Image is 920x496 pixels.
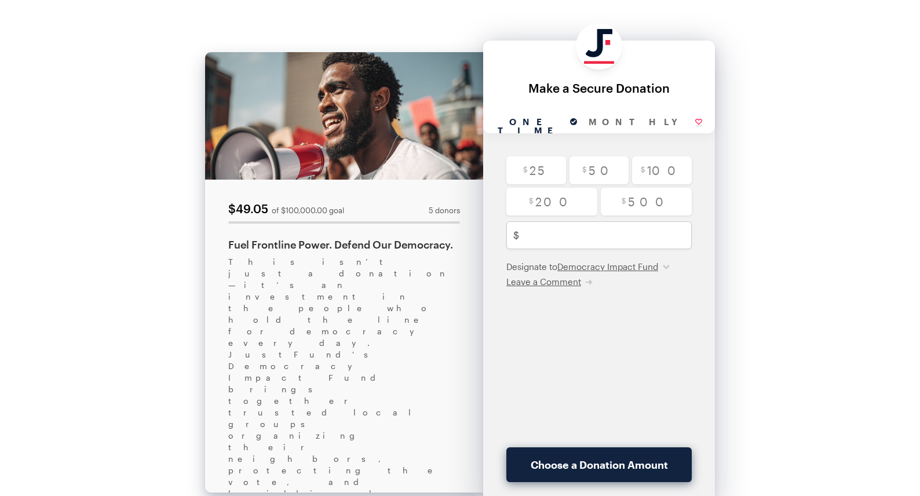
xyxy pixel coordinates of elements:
button: Leave a Comment [506,276,593,287]
div: of $100,000.00 goal [272,207,344,214]
span: 5 donors [429,207,460,214]
div: Make a Secure Donation [495,81,703,94]
div: Fuel Frontline Power. Defend Our Democracy. [228,238,460,251]
span: Leave a Comment [506,276,581,287]
div: Designate to [506,261,692,272]
img: cover.jpg [205,52,483,180]
button: Choose a Donation Amount [506,447,692,482]
div: $49.05 [228,203,268,214]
